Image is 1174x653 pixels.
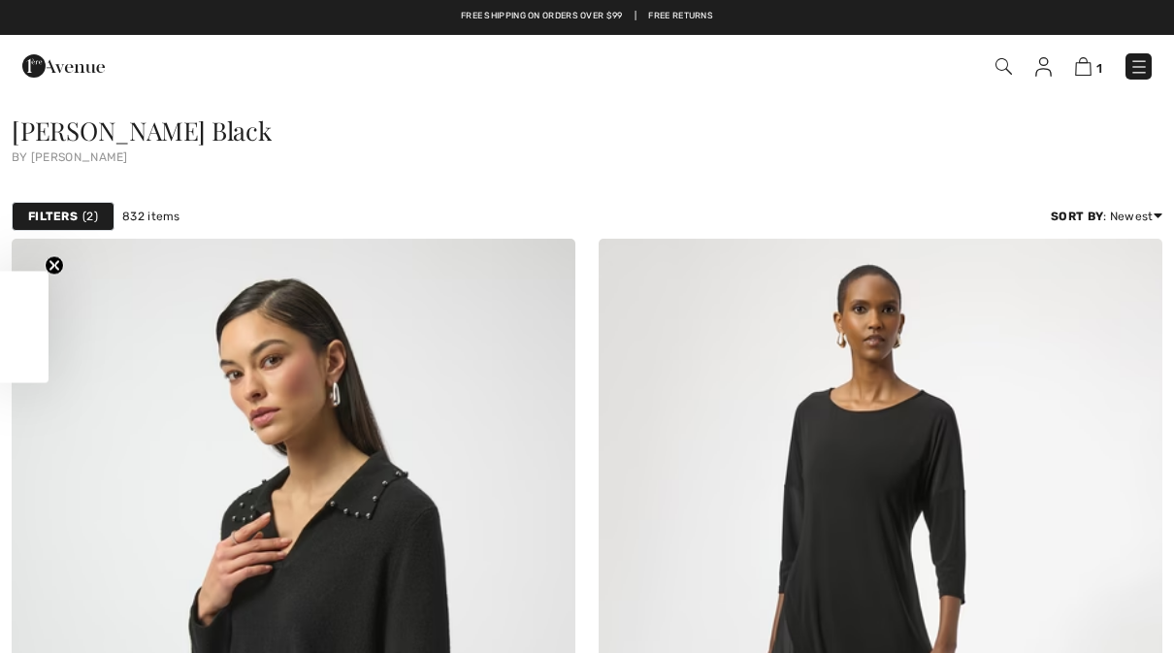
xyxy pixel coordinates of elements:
span: 1 [1096,61,1102,76]
a: 1 [1075,54,1102,78]
img: Shopping Bag [1075,57,1092,76]
strong: Sort By [1051,210,1103,223]
strong: Filters [28,208,78,225]
span: 832 items [122,208,180,225]
img: Menu [1129,57,1149,77]
img: My Info [1035,57,1052,77]
div: by [PERSON_NAME] [12,151,1162,163]
button: Close teaser [45,255,64,275]
div: : Newest [1051,208,1162,225]
a: Free shipping on orders over $99 [461,10,623,23]
a: 1ère Avenue [22,55,105,74]
span: 2 [82,208,98,225]
img: Search [995,58,1012,75]
a: Free Returns [648,10,713,23]
img: 1ère Avenue [22,47,105,85]
span: | [635,10,636,23]
span: [PERSON_NAME] Black [12,114,272,147]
